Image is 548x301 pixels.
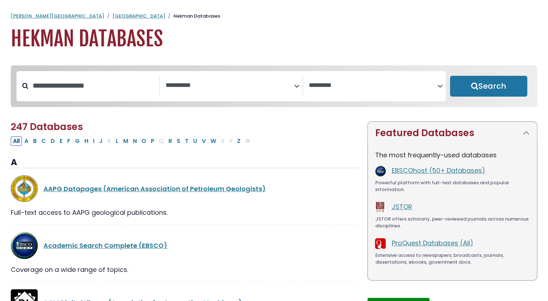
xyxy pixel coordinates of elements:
[166,82,294,89] textarea: Search
[57,136,65,146] button: Filter Results E
[375,179,530,193] div: Powerful platform with full-text databases and popular information.
[11,265,359,274] div: Coverage on a wide range of topics.
[131,136,139,146] button: Filter Results N
[183,136,191,146] button: Filter Results T
[22,136,31,146] button: Filter Results A
[368,122,537,144] button: Featured Databases
[82,136,90,146] button: Filter Results H
[39,136,48,146] button: Filter Results C
[112,13,165,19] a: [GEOGRAPHIC_DATA]
[391,202,412,211] a: JSTOR
[11,27,537,51] h1: Hekman Databases
[375,150,530,160] p: The most frequently-used databases
[11,157,359,168] h3: A
[11,13,537,20] nav: breadcrumb
[165,13,220,20] li: Hekman Databases
[43,241,167,250] a: Academic Search Complete (EBSCO)
[391,239,473,247] a: ProQuest Databases (All)
[48,136,57,146] button: Filter Results D
[65,136,73,146] button: Filter Results F
[11,120,83,133] span: 247 Databases
[11,65,537,107] nav: Search filters
[450,76,527,97] button: Submit for Search Results
[73,136,82,146] button: Filter Results G
[11,136,253,145] div: Alpha-list to filter by first letter of database name
[309,82,437,89] textarea: Search
[11,136,22,146] button: All
[11,13,104,19] a: [PERSON_NAME][GEOGRAPHIC_DATA]
[139,136,148,146] button: Filter Results O
[391,166,485,175] a: EBSCOhost (50+ Databases)
[208,136,218,146] button: Filter Results W
[91,136,97,146] button: Filter Results I
[200,136,208,146] button: Filter Results V
[28,80,159,92] input: Search database by title or keyword
[11,208,359,217] div: Full-text access to AAPG geological publications.
[97,136,105,146] button: Filter Results J
[375,252,530,266] div: Extensive access to newspapers, broadcasts, journals, dissertations, ebooks, government docs.
[375,216,530,230] div: JSTOR offers scholarly, peer-reviewed journals across numerous disciplines.
[166,136,174,146] button: Filter Results R
[149,136,157,146] button: Filter Results P
[113,136,121,146] button: Filter Results L
[43,184,266,193] a: AAPG Datapages (American Association of Petroleum Geologists)
[121,136,130,146] button: Filter Results M
[235,136,243,146] button: Filter Results Z
[191,136,199,146] button: Filter Results U
[175,136,182,146] button: Filter Results S
[31,136,39,146] button: Filter Results B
